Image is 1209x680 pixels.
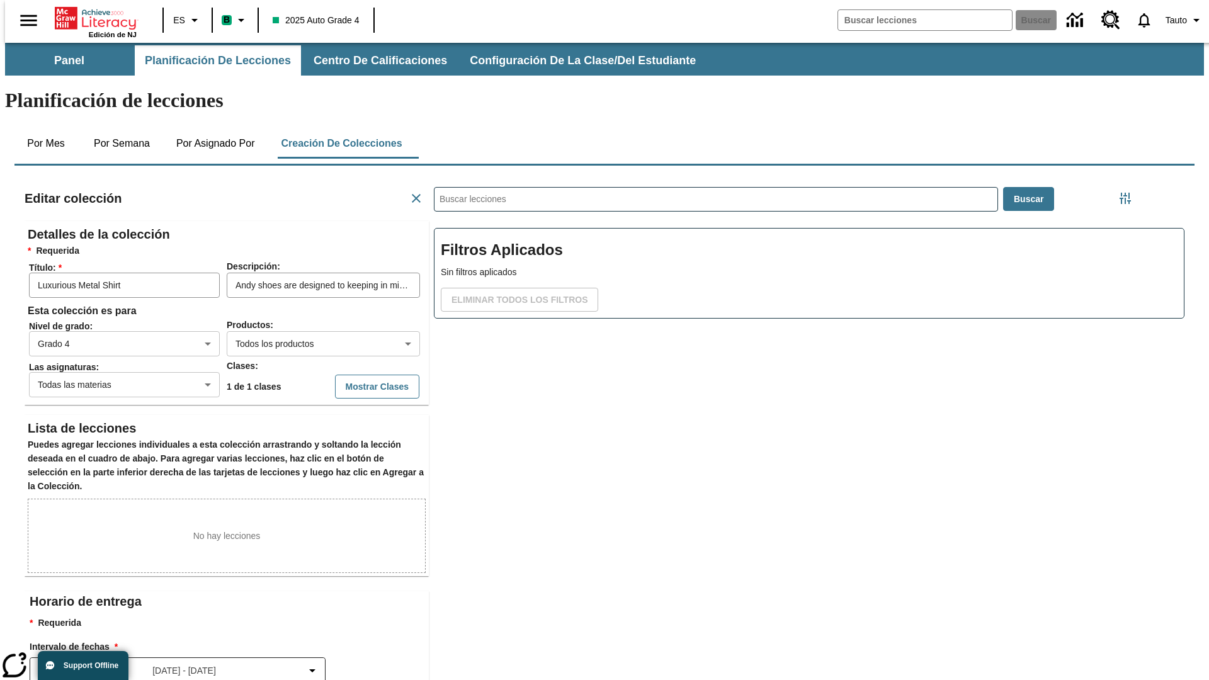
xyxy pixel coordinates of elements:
[89,31,137,38] span: Edición de NJ
[29,273,220,298] input: Tí­tulo
[1128,4,1161,37] a: Notificaciones
[28,418,426,438] h2: Lista de lecciones
[304,45,457,76] button: Centro de calificaciones
[28,224,426,244] h2: Detalles de la colección
[55,4,137,38] div: Portada
[434,228,1184,319] div: Filtros Aplicados
[227,320,273,330] span: Productos :
[193,530,261,543] p: No hay lecciones
[224,12,230,28] span: B
[227,361,258,371] span: Clases :
[35,663,320,678] button: Seleccione el intervalo de fechas opción del menú
[227,331,420,356] div: Todos los productos
[30,640,429,654] h3: Intervalo de fechas
[28,438,426,494] h6: Puedes agregar lecciones individuales a esta colección arrastrando y soltando la lección deseada ...
[838,10,1012,30] input: Buscar campo
[227,261,280,271] span: Descripción :
[152,664,216,677] span: [DATE] - [DATE]
[28,244,426,258] h6: Requerida
[84,128,160,159] button: Por semana
[6,45,132,76] button: Panel
[10,2,47,39] button: Abrir el menú lateral
[227,273,420,298] input: Descripción
[173,14,185,27] span: ES
[5,43,1204,76] div: Subbarra de navegación
[1059,3,1094,38] a: Centro de información
[30,591,429,611] h2: Horario de entrega
[64,661,118,670] span: Support Offline
[441,235,1178,266] h2: Filtros Aplicados
[135,45,301,76] button: Planificación de lecciones
[271,128,412,159] button: Creación de colecciones
[28,302,426,320] h6: Esta colección es para
[460,45,706,76] button: Configuración de la clase/del estudiante
[434,188,997,211] input: Buscar lecciones
[1113,186,1138,211] button: Menú lateral de filtros
[29,331,220,356] div: Grado 4
[29,321,225,331] span: Nivel de grado :
[273,14,360,27] span: 2025 Auto Grade 4
[29,362,225,372] span: Las asignaturas :
[30,616,429,630] p: Requerida
[166,128,265,159] button: Por asignado por
[335,375,419,399] button: Mostrar Clases
[25,188,122,208] h2: Editar colección
[217,9,254,31] button: Boost El color de la clase es verde menta. Cambiar el color de la clase.
[404,186,429,211] button: Cancelar
[1003,187,1054,212] button: Buscar
[38,651,128,680] button: Support Offline
[14,128,77,159] button: Por mes
[55,6,137,31] a: Portada
[1094,3,1128,37] a: Centro de recursos, Se abrirá en una pestaña nueva.
[29,372,220,397] div: Todas las materias
[227,380,281,394] p: 1 de 1 clases
[1161,9,1209,31] button: Perfil/Configuración
[5,45,707,76] div: Subbarra de navegación
[441,266,1178,279] p: Sin filtros aplicados
[1166,14,1187,27] span: Tauto
[305,663,320,678] svg: Collapse Date Range Filter
[5,89,1204,112] h1: Planificación de lecciones
[167,9,208,31] button: Lenguaje: ES, Selecciona un idioma
[29,263,225,273] span: Tí­tulo :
